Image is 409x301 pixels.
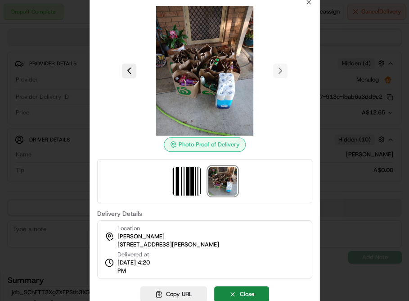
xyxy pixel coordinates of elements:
div: Photo Proof of Delivery [164,137,246,152]
img: photo_proof_of_delivery image [140,6,270,136]
span: Delivered at [117,251,159,259]
img: barcode_scan_on_pickup image [172,167,201,196]
span: Location [117,224,140,233]
img: photo_proof_of_delivery image [208,167,237,196]
label: Delivery Details [97,210,312,217]
span: [DATE] 4:20 PM [117,259,159,275]
span: [PERSON_NAME] [117,233,165,241]
span: [STREET_ADDRESS][PERSON_NAME] [117,241,219,249]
